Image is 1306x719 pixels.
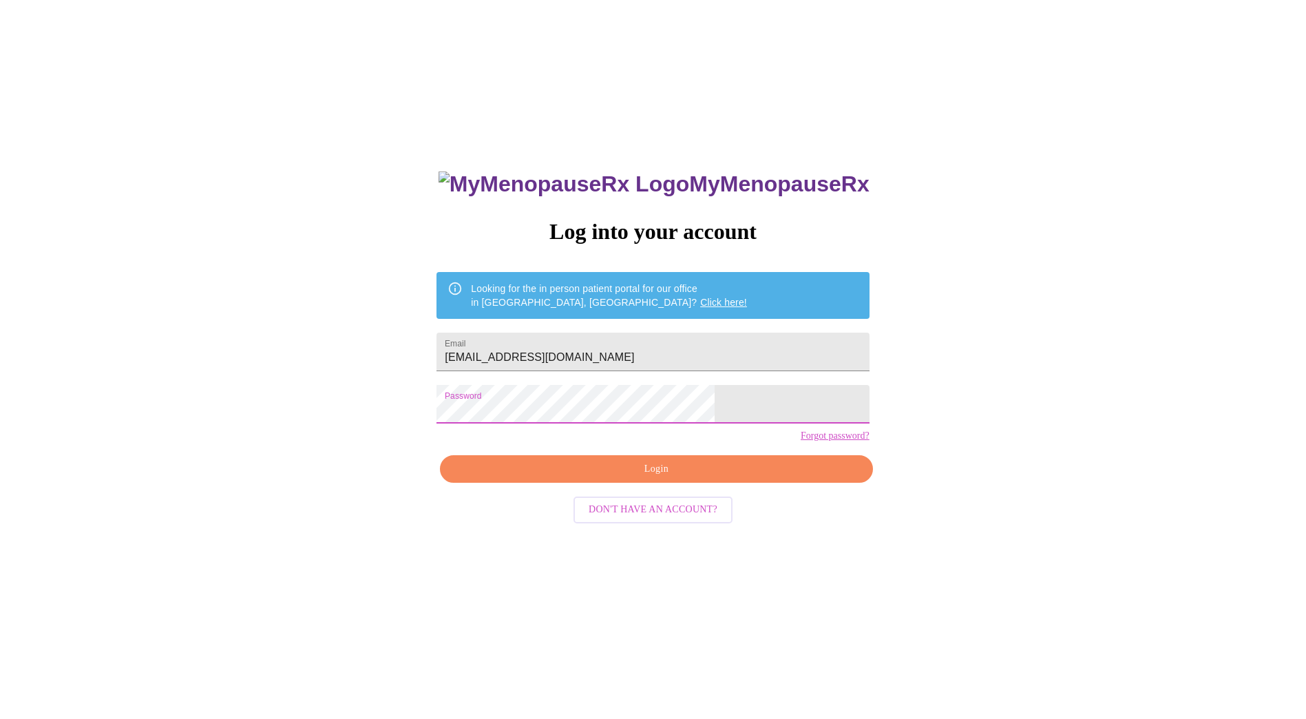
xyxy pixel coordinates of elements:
span: Don't have an account? [589,501,717,519]
div: Looking for the in person patient portal for our office in [GEOGRAPHIC_DATA], [GEOGRAPHIC_DATA]? [471,276,747,315]
button: Login [440,455,872,483]
span: Login [456,461,856,478]
a: Don't have an account? [570,503,736,514]
h3: Log into your account [436,219,869,244]
button: Don't have an account? [573,497,733,523]
a: Forgot password? [801,430,870,441]
img: MyMenopauseRx Logo [439,171,689,197]
a: Click here! [700,297,747,308]
h3: MyMenopauseRx [439,171,870,197]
